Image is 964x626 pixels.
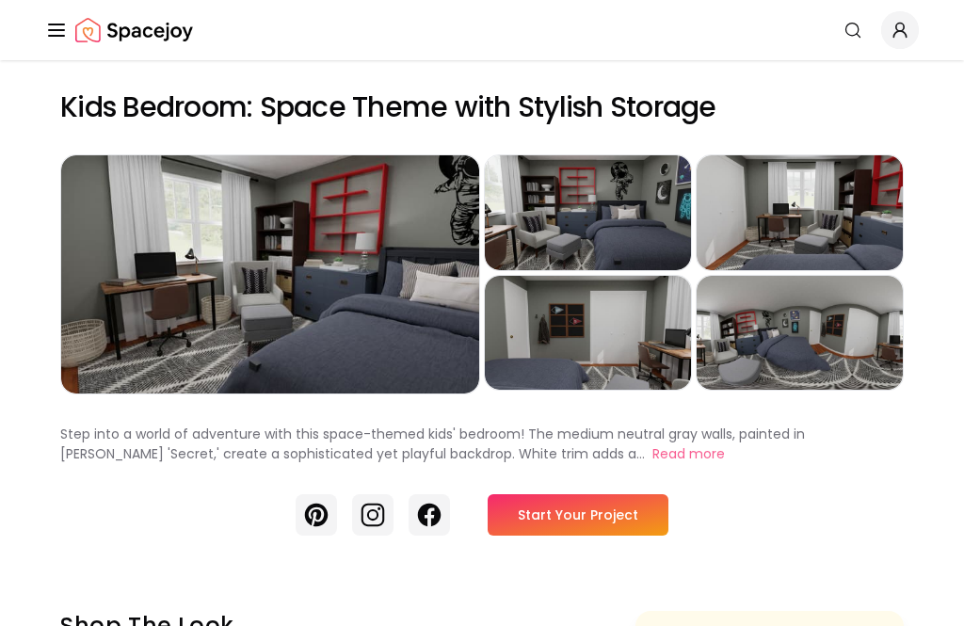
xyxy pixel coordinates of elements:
button: Read more [652,444,725,464]
img: Spacejoy Logo [75,11,193,49]
a: Start Your Project [488,494,668,536]
h2: Kids Bedroom: Space Theme with Stylish Storage [60,90,904,124]
p: Step into a world of adventure with this space-themed kids' bedroom! The medium neutral gray wall... [60,425,805,463]
a: Spacejoy [75,11,193,49]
